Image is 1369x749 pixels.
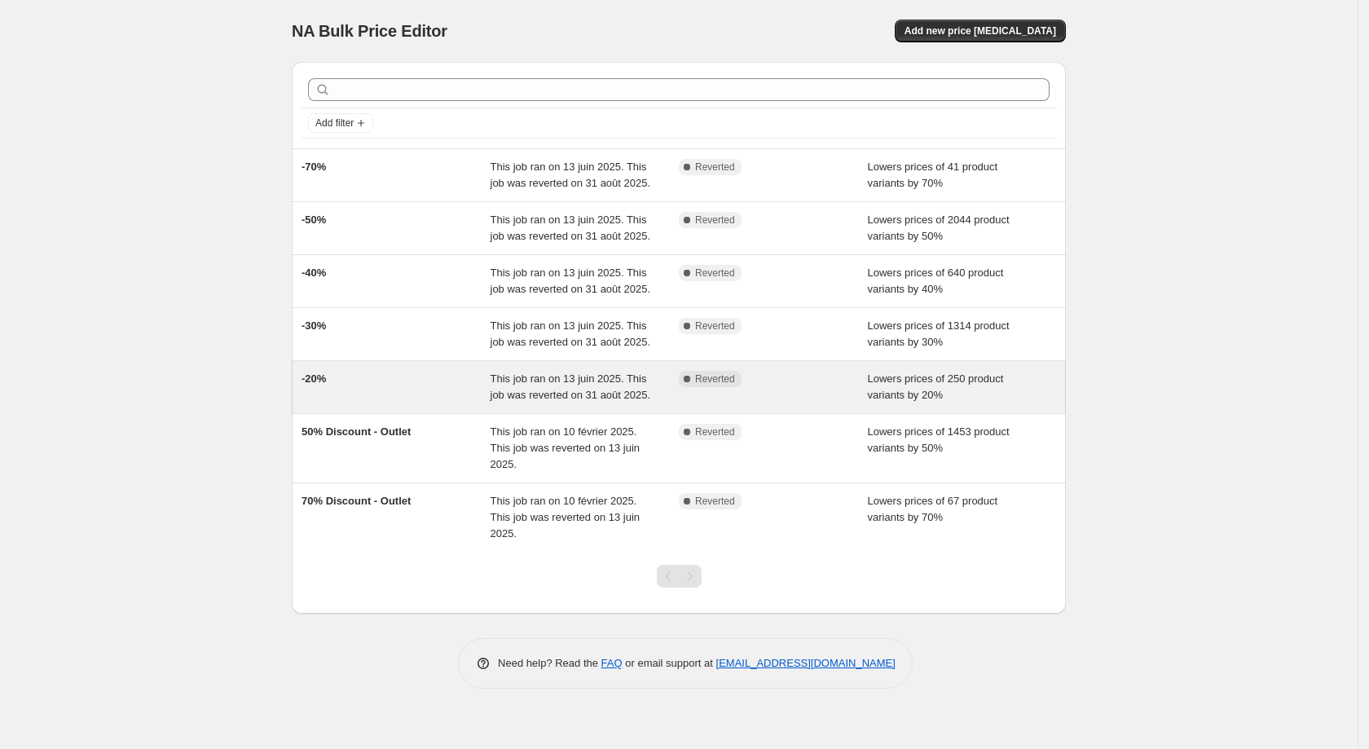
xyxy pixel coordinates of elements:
span: This job ran on 13 juin 2025. This job was reverted on 31 août 2025. [491,372,651,401]
span: or email support at [623,657,716,669]
span: Lowers prices of 41 product variants by 70% [868,161,998,189]
a: [EMAIL_ADDRESS][DOMAIN_NAME] [716,657,896,669]
span: This job ran on 13 juin 2025. This job was reverted on 31 août 2025. [491,267,651,295]
span: This job ran on 10 février 2025. This job was reverted on 13 juin 2025. [491,425,640,470]
span: -50% [302,214,326,226]
span: Need help? Read the [498,657,601,669]
span: -20% [302,372,326,385]
span: Lowers prices of 1453 product variants by 50% [868,425,1010,454]
span: Lowers prices of 250 product variants by 20% [868,372,1004,401]
span: This job ran on 13 juin 2025. This job was reverted on 31 août 2025. [491,319,651,348]
span: This job ran on 13 juin 2025. This job was reverted on 31 août 2025. [491,214,651,242]
span: Reverted [695,214,735,227]
span: Reverted [695,372,735,386]
span: Lowers prices of 640 product variants by 40% [868,267,1004,295]
span: Reverted [695,425,735,438]
span: Reverted [695,161,735,174]
span: 50% Discount - Outlet [302,425,411,438]
a: FAQ [601,657,623,669]
nav: Pagination [657,565,702,588]
span: -70% [302,161,326,173]
span: NA Bulk Price Editor [292,22,447,40]
span: Add filter [315,117,354,130]
span: Add new price [MEDICAL_DATA] [905,24,1056,37]
span: Reverted [695,495,735,508]
span: -40% [302,267,326,279]
span: Reverted [695,319,735,333]
span: Lowers prices of 67 product variants by 70% [868,495,998,523]
span: 70% Discount - Outlet [302,495,411,507]
span: This job ran on 10 février 2025. This job was reverted on 13 juin 2025. [491,495,640,540]
span: Lowers prices of 1314 product variants by 30% [868,319,1010,348]
button: Add filter [308,113,373,133]
span: This job ran on 13 juin 2025. This job was reverted on 31 août 2025. [491,161,651,189]
span: -30% [302,319,326,332]
button: Add new price [MEDICAL_DATA] [895,20,1066,42]
span: Lowers prices of 2044 product variants by 50% [868,214,1010,242]
span: Reverted [695,267,735,280]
